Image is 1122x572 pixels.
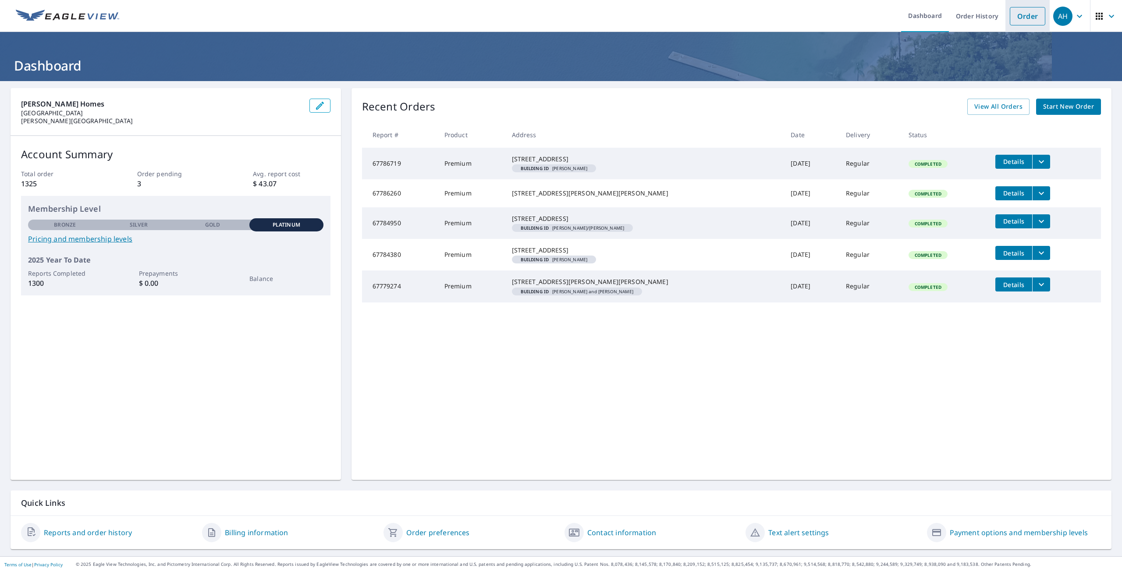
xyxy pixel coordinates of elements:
[521,226,549,230] em: Building ID
[11,57,1111,75] h1: Dashboard
[839,270,902,302] td: Regular
[995,186,1032,200] button: detailsBtn-67786260
[34,561,63,568] a: Privacy Policy
[437,179,505,207] td: Premium
[1053,7,1072,26] div: AH
[21,178,98,189] p: 1325
[909,284,947,290] span: Completed
[839,239,902,270] td: Regular
[521,257,549,262] em: Building ID
[587,527,656,538] a: Contact information
[437,270,505,302] td: Premium
[505,122,784,148] th: Address
[205,221,220,229] p: Gold
[1036,99,1101,115] a: Start New Order
[1001,217,1027,225] span: Details
[437,148,505,179] td: Premium
[225,527,288,538] a: Billing information
[1001,281,1027,289] span: Details
[273,221,300,229] p: Platinum
[909,220,947,227] span: Completed
[28,278,102,288] p: 1300
[44,527,132,538] a: Reports and order history
[54,221,76,229] p: Bronze
[521,166,549,171] em: Building ID
[21,169,98,178] p: Total order
[839,207,902,239] td: Regular
[139,278,213,288] p: $ 0.00
[362,179,437,207] td: 67786260
[76,561,1118,568] p: © 2025 Eagle View Technologies, Inc. and Pictometry International Corp. All Rights Reserved. Repo...
[362,99,436,115] p: Recent Orders
[995,246,1032,260] button: detailsBtn-67784380
[909,161,947,167] span: Completed
[362,207,437,239] td: 67784950
[1001,249,1027,257] span: Details
[784,270,839,302] td: [DATE]
[4,561,32,568] a: Terms of Use
[995,277,1032,291] button: detailsBtn-67779274
[1043,101,1094,112] span: Start New Order
[28,203,323,215] p: Membership Level
[515,166,593,171] span: [PERSON_NAME]
[16,10,119,23] img: EV Logo
[784,239,839,270] td: [DATE]
[437,207,505,239] td: Premium
[909,191,947,197] span: Completed
[839,148,902,179] td: Regular
[21,99,302,109] p: [PERSON_NAME] Homes
[950,527,1088,538] a: Payment options and membership levels
[768,527,829,538] a: Text alert settings
[28,269,102,278] p: Reports Completed
[1001,157,1027,166] span: Details
[362,148,437,179] td: 67786719
[4,562,63,567] p: |
[967,99,1030,115] a: View All Orders
[130,221,148,229] p: Silver
[512,214,777,223] div: [STREET_ADDRESS]
[995,214,1032,228] button: detailsBtn-67784950
[1032,277,1050,291] button: filesDropdownBtn-67779274
[1032,186,1050,200] button: filesDropdownBtn-67786260
[437,122,505,148] th: Product
[839,179,902,207] td: Regular
[21,117,302,125] p: [PERSON_NAME][GEOGRAPHIC_DATA]
[515,289,639,294] span: [PERSON_NAME] and [PERSON_NAME]
[362,122,437,148] th: Report #
[28,234,323,244] a: Pricing and membership levels
[512,189,777,198] div: [STREET_ADDRESS][PERSON_NAME][PERSON_NAME]
[784,179,839,207] td: [DATE]
[521,289,549,294] em: Building ID
[515,257,593,262] span: [PERSON_NAME]
[21,146,330,162] p: Account Summary
[1032,246,1050,260] button: filesDropdownBtn-67784380
[362,270,437,302] td: 67779274
[909,252,947,258] span: Completed
[137,178,214,189] p: 3
[839,122,902,148] th: Delivery
[1001,189,1027,197] span: Details
[253,169,330,178] p: Avg. report cost
[137,169,214,178] p: Order pending
[974,101,1023,112] span: View All Orders
[1032,155,1050,169] button: filesDropdownBtn-67786719
[406,527,470,538] a: Order preferences
[995,155,1032,169] button: detailsBtn-67786719
[437,239,505,270] td: Premium
[362,239,437,270] td: 67784380
[784,207,839,239] td: [DATE]
[902,122,988,148] th: Status
[21,497,1101,508] p: Quick Links
[512,246,777,255] div: [STREET_ADDRESS]
[784,148,839,179] td: [DATE]
[249,274,323,283] p: Balance
[512,155,777,163] div: [STREET_ADDRESS]
[139,269,213,278] p: Prepayments
[515,226,630,230] span: [PERSON_NAME]/[PERSON_NAME]
[512,277,777,286] div: [STREET_ADDRESS][PERSON_NAME][PERSON_NAME]
[28,255,323,265] p: 2025 Year To Date
[253,178,330,189] p: $ 43.07
[1032,214,1050,228] button: filesDropdownBtn-67784950
[1010,7,1045,25] a: Order
[784,122,839,148] th: Date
